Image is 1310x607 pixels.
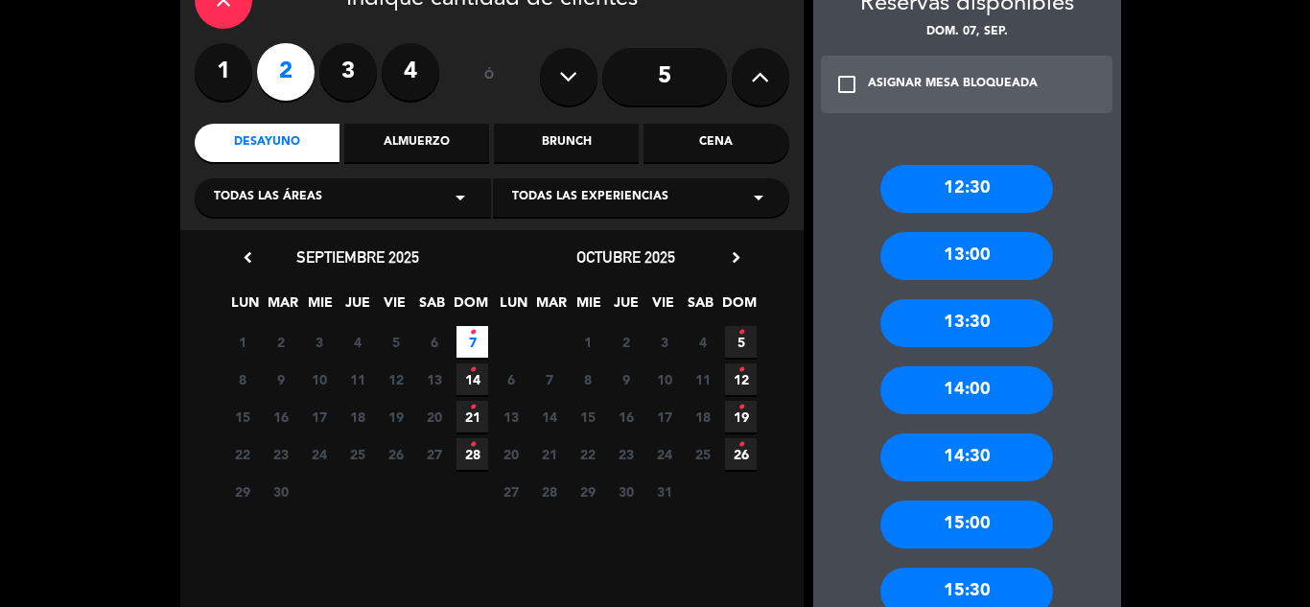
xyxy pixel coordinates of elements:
span: 7 [456,326,488,358]
span: JUE [341,292,373,323]
i: chevron_right [726,247,746,268]
span: 6 [495,363,526,395]
span: 7 [533,363,565,395]
span: 24 [303,438,335,470]
span: 4 [687,326,718,358]
span: 11 [341,363,373,395]
span: SAB [685,292,716,323]
span: MAR [535,292,567,323]
span: 14 [456,363,488,395]
span: 13 [418,363,450,395]
span: 21 [533,438,565,470]
div: 14:30 [880,433,1053,481]
span: Todas las áreas [214,188,322,207]
div: 14:00 [880,366,1053,414]
span: 26 [380,438,411,470]
i: • [469,392,476,423]
label: 3 [319,43,377,101]
div: ASIGNAR MESA BLOQUEADA [868,75,1038,94]
span: 15 [572,401,603,432]
span: 16 [265,401,296,432]
div: ó [458,43,521,110]
div: Brunch [494,124,639,162]
span: 30 [610,476,642,507]
span: 26 [725,438,757,470]
span: DOM [454,292,485,323]
span: LUN [229,292,261,323]
span: 8 [572,363,603,395]
span: 20 [495,438,526,470]
span: 14 [533,401,565,432]
i: chevron_left [238,247,258,268]
span: VIE [379,292,410,323]
span: 18 [687,401,718,432]
i: arrow_drop_down [449,186,472,209]
span: 3 [303,326,335,358]
span: MAR [267,292,298,323]
span: 21 [456,401,488,432]
span: DOM [722,292,754,323]
span: 10 [303,363,335,395]
div: 13:00 [880,232,1053,280]
label: 4 [382,43,439,101]
div: 15:00 [880,501,1053,549]
span: 18 [341,401,373,432]
span: 23 [265,438,296,470]
span: 25 [687,438,718,470]
span: 10 [648,363,680,395]
i: • [469,430,476,460]
div: Desayuno [195,124,339,162]
span: 23 [610,438,642,470]
span: 5 [725,326,757,358]
label: 2 [257,43,315,101]
i: check_box_outline_blank [835,73,858,96]
span: 30 [265,476,296,507]
span: VIE [647,292,679,323]
span: 5 [380,326,411,358]
span: JUE [610,292,642,323]
span: 12 [725,363,757,395]
i: • [469,355,476,385]
span: septiembre 2025 [296,247,419,267]
span: LUN [498,292,529,323]
span: 20 [418,401,450,432]
span: 2 [265,326,296,358]
i: arrow_drop_down [747,186,770,209]
span: 4 [341,326,373,358]
span: 9 [265,363,296,395]
span: 16 [610,401,642,432]
span: 28 [456,438,488,470]
span: octubre 2025 [576,247,675,267]
span: 27 [495,476,526,507]
span: SAB [416,292,448,323]
div: Almuerzo [344,124,489,162]
span: Todas las experiencias [512,188,668,207]
span: 17 [303,401,335,432]
span: 22 [572,438,603,470]
span: 27 [418,438,450,470]
span: 25 [341,438,373,470]
i: • [737,392,744,423]
span: 22 [226,438,258,470]
span: 15 [226,401,258,432]
i: • [737,430,744,460]
div: 12:30 [880,165,1053,213]
span: 19 [725,401,757,432]
label: 1 [195,43,252,101]
span: 1 [226,326,258,358]
span: 2 [610,326,642,358]
span: 19 [380,401,411,432]
span: 11 [687,363,718,395]
span: MIE [304,292,336,323]
span: 31 [648,476,680,507]
span: 3 [648,326,680,358]
span: 24 [648,438,680,470]
span: 28 [533,476,565,507]
div: 13:30 [880,299,1053,347]
i: • [737,317,744,348]
span: 29 [226,476,258,507]
i: • [737,355,744,385]
div: Cena [643,124,788,162]
div: dom. 07, sep. [813,23,1121,42]
span: 6 [418,326,450,358]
